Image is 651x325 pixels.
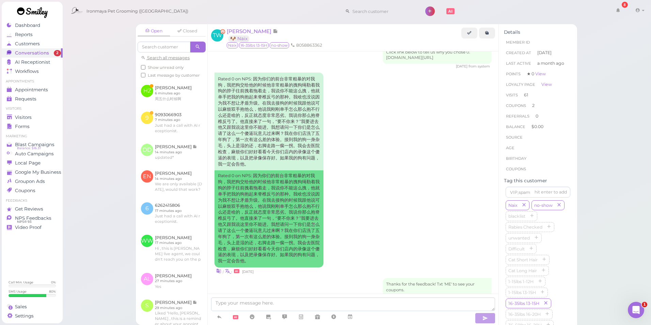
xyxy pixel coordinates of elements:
[15,114,32,120] span: Visitors
[628,302,644,318] iframe: Intercom live chat
[383,278,492,296] div: Thanks for the feedback! Txt 'ME' to see your coupons.
[622,2,628,8] div: 8
[289,42,324,48] li: 8058863362
[171,26,204,36] a: Closed
[642,302,647,307] span: 1
[15,59,50,65] span: AI Receptionist
[15,151,54,157] span: Auto Campaigns
[51,280,56,284] div: 0 %
[506,145,514,150] span: age
[148,65,184,70] span: Show unread only
[527,71,546,76] span: ★ 0
[15,304,27,310] span: Sales
[350,6,416,17] input: Search customer
[138,26,170,36] a: Open
[15,179,45,184] span: Groupon Ads
[506,50,531,55] span: Created At
[2,186,63,195] a: Coupons
[504,111,572,122] li: 0
[227,28,273,34] span: [PERSON_NAME]
[535,71,546,76] a: View
[535,189,567,195] div: hit enter to add
[504,29,572,35] div: Details
[2,149,63,158] a: Auto Campaigns
[215,73,323,171] div: Rated 0 on NPS: 因为你们的前台非常粗暴的对我狗，我把狗交给他的时候他非常粗暴的拽狗绳勒着我狗的脖子往前拽着拖着走，我说你不能这么拽，他就单手把我的狗抱起来脊椎反弓的那种。我啥也没...
[533,203,554,208] span: no-show
[507,214,527,219] span: blacklist
[456,64,469,68] span: 06/11/2025 04:36pm
[506,114,529,119] span: Referrals
[531,124,543,129] span: $0.00
[504,90,572,100] li: 61
[2,79,63,84] li: Appointments
[15,22,40,28] span: Dashboard
[239,42,269,48] span: 16-35lbs 13-15H
[227,42,238,48] span: Naix
[223,269,224,274] i: |
[507,312,542,317] span: 16-35lbs 16-20H
[2,113,63,122] a: Visitors
[506,124,526,129] span: Balance
[2,177,63,186] a: Groupon Ads
[211,29,223,42] span: TW
[15,160,41,166] span: Local Page
[2,134,63,139] li: Marketing
[242,269,254,274] span: 06/11/2025 05:03pm
[227,28,278,42] a: [PERSON_NAME] 🐶 Naix
[507,268,538,273] span: Cat Long Hair
[9,280,33,284] div: Call Min. Usage
[506,156,526,161] span: Birthday
[15,206,43,212] span: Get Reviews
[537,50,552,56] span: [DATE]
[273,28,278,34] span: Note
[507,246,526,251] span: Difficult
[2,311,63,321] a: Settings
[507,301,541,306] span: 16-35lbs 13-15H
[506,61,531,66] span: Last Active
[15,313,34,319] span: Settings
[2,58,63,67] a: AI Receptionist
[506,135,523,140] span: Source
[507,290,537,295] span: 1-15lbs 13-15H
[507,279,535,284] span: 1-15lbs 1-12H
[15,142,54,148] span: Blast Campaigns
[2,67,63,76] a: Workflows
[507,235,531,241] span: unwanted
[15,124,30,129] span: Forms
[504,100,572,111] li: 2
[383,46,492,64] div: Click link below to tell us why you chose 0. [DOMAIN_NAME][URL]
[15,96,36,102] span: Requests
[15,41,40,47] span: Customers
[2,94,63,104] a: Requests
[15,169,61,175] span: Google My Business
[15,32,33,37] span: Reports
[506,93,518,97] span: Visits
[17,219,31,225] span: NPS® 93
[541,82,552,87] a: View
[2,223,63,232] a: Video Proof
[507,225,544,230] span: Rabies Checked
[2,106,63,111] li: Visitors
[2,302,63,311] a: Sales
[141,55,190,60] a: Search all messages
[228,35,249,42] a: 🐶 Naix
[2,158,63,168] a: Local Page
[2,85,63,94] a: Appointments
[506,72,521,76] span: Points
[469,64,490,68] span: from system
[15,50,49,56] span: Conversations
[15,225,42,230] span: Video Proof
[2,30,63,39] a: Reports
[506,82,535,87] span: Loyalty page
[2,140,63,149] a: Blast Campaigns Balance: $16.37
[2,21,63,30] a: Dashboard
[506,40,530,45] span: Member ID
[86,2,188,21] span: Ironmaya Pet Grooming ([GEOGRAPHIC_DATA])
[2,198,63,203] li: Feedbacks
[141,73,145,77] input: Last message by customer
[15,87,48,93] span: Appointments
[54,50,61,56] span: 2
[504,178,572,184] div: Tag this customer
[507,203,519,208] span: Naix
[506,103,526,108] span: Coupons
